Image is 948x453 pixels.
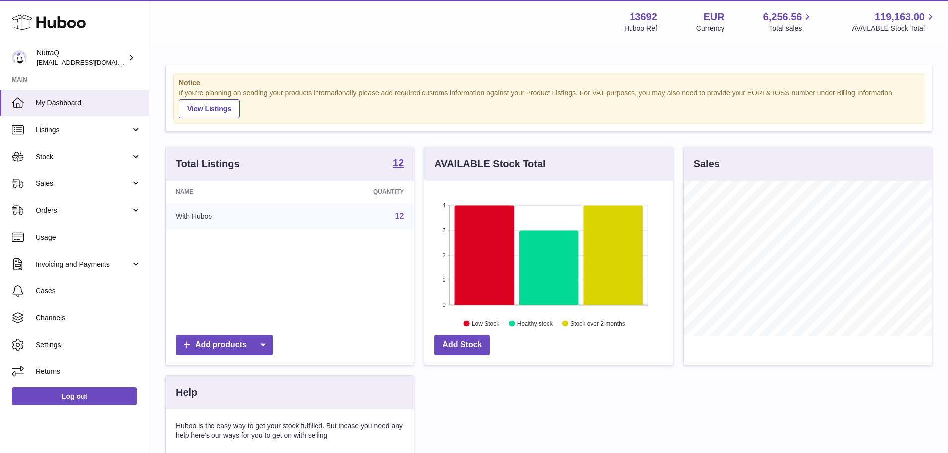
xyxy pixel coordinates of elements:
[36,340,141,350] span: Settings
[624,24,657,33] div: Huboo Ref
[696,24,725,33] div: Currency
[176,157,240,171] h3: Total Listings
[179,89,919,118] div: If you're planning on sending your products internationally please add required customs informati...
[37,58,146,66] span: [EMAIL_ADDRESS][DOMAIN_NAME]
[393,158,404,168] strong: 12
[166,181,297,203] th: Name
[763,10,814,33] a: 6,256.56 Total sales
[179,99,240,118] a: View Listings
[36,152,131,162] span: Stock
[434,335,490,355] a: Add Stock
[443,302,446,308] text: 0
[179,78,919,88] strong: Notice
[571,320,625,327] text: Stock over 2 months
[37,48,126,67] div: NutraQ
[176,386,197,399] h3: Help
[36,98,141,108] span: My Dashboard
[36,233,141,242] span: Usage
[443,227,446,233] text: 3
[434,157,545,171] h3: AVAILABLE Stock Total
[176,421,404,440] p: Huboo is the easy way to get your stock fulfilled. But incase you need any help here's our ways f...
[297,181,414,203] th: Quantity
[763,10,802,24] span: 6,256.56
[36,179,131,188] span: Sales
[852,10,936,33] a: 119,163.00 AVAILABLE Stock Total
[517,320,553,327] text: Healthy stock
[36,367,141,376] span: Returns
[443,202,446,208] text: 4
[12,387,137,405] a: Log out
[36,286,141,296] span: Cases
[630,10,657,24] strong: 13692
[393,158,404,170] a: 12
[443,277,446,283] text: 1
[36,125,131,135] span: Listings
[166,203,297,229] td: With Huboo
[443,252,446,258] text: 2
[694,157,720,171] h3: Sales
[395,212,404,220] a: 12
[852,24,936,33] span: AVAILABLE Stock Total
[36,206,131,215] span: Orders
[875,10,925,24] span: 119,163.00
[36,260,131,269] span: Invoicing and Payments
[703,10,724,24] strong: EUR
[769,24,813,33] span: Total sales
[472,320,500,327] text: Low Stock
[36,313,141,323] span: Channels
[176,335,273,355] a: Add products
[12,50,27,65] img: log@nutraq.com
